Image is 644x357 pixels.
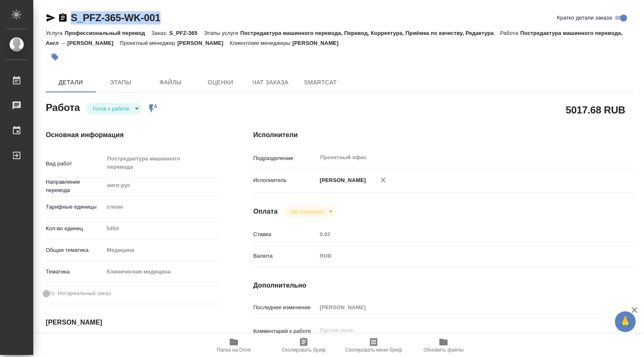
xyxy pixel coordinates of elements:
p: [PERSON_NAME] [317,176,366,185]
p: Комментарий к работе [253,327,317,335]
h4: Оплата [253,207,278,217]
p: S_PFZ-365 [169,30,204,36]
h4: Дополнительно [253,281,635,291]
span: Нотариальный заказ [58,289,111,298]
button: Папка на Drive [199,334,269,357]
span: Скопировать бриф [282,347,325,353]
div: Клиническая медицина [104,265,220,279]
div: RUB [317,249,603,263]
button: Не оплачена [288,208,325,215]
button: Скопировать ссылку для ЯМессенджера [46,13,56,23]
p: Последнее изменение [253,303,317,312]
span: Файлы [151,77,191,88]
button: 🙏 [615,311,636,332]
div: Готов к работе [284,206,335,217]
div: слово [104,200,220,214]
p: Тарифные единицы [46,203,104,211]
p: Этапы услуги [204,30,240,36]
button: Готов к работе [90,105,132,112]
p: Проектный менеджер [120,40,177,46]
p: Клиентские менеджеры [230,40,292,46]
button: Обновить файлы [409,334,478,357]
button: Скопировать мини-бриф [339,334,409,357]
h2: Работа [46,99,80,114]
span: Чат заказа [250,77,290,88]
p: Общая тематика [46,246,104,254]
p: Постредактура машинного перевода, Перевод, Корректура, Приёмка по качеству, Редактура [240,30,500,36]
p: Ставка [253,230,317,239]
input: Пустое поле [317,228,603,240]
span: Этапы [101,77,141,88]
span: Обновить файлы [424,347,464,353]
p: Услуга [46,30,64,36]
p: Работа [500,30,520,36]
span: 🙏 [618,313,632,330]
button: Добавить тэг [46,48,64,66]
a: S_PFZ-365-WK-001 [71,12,161,23]
p: [PERSON_NAME] [292,40,345,46]
span: Скопировать мини-бриф [345,347,402,353]
p: Валюта [253,252,317,260]
button: Скопировать бриф [269,334,339,357]
p: Вид работ [46,160,104,168]
span: Кратко детали заказа [557,14,612,22]
p: Исполнитель [253,176,317,185]
p: Кол-во единиц [46,224,104,233]
p: Заказ: [151,30,169,36]
p: Подразделение [253,154,317,162]
span: SmartCat [300,77,340,88]
h4: Основная информация [46,130,220,140]
span: Папка на Drive [217,347,251,353]
h4: Исполнители [253,130,635,140]
input: Пустое поле [104,222,220,234]
p: Направление перевода [46,178,104,195]
div: Медицина [104,243,220,257]
h4: [PERSON_NAME] [46,318,220,327]
h2: 5017.68 RUB [566,103,625,117]
span: Детали [51,77,91,88]
p: [PERSON_NAME] [177,40,230,46]
input: Пустое поле [317,301,603,313]
button: Скопировать ссылку [58,13,68,23]
div: Готов к работе [86,103,142,114]
span: Оценки [201,77,240,88]
p: Тематика [46,268,104,276]
p: Профессиональный перевод [64,30,151,36]
button: Удалить исполнителя [374,171,392,189]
